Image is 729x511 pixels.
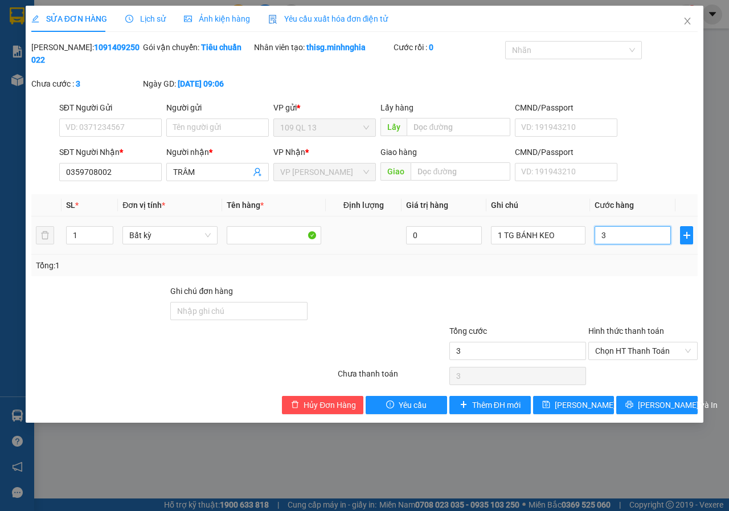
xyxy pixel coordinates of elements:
span: Lấy hàng [380,103,413,112]
input: Ghi Chú [491,226,585,244]
div: [PERSON_NAME]: [31,41,141,66]
span: save [542,400,550,410]
span: Giá trị hàng [406,201,448,210]
span: Lấy [380,118,407,136]
li: 01 [PERSON_NAME] [5,25,217,39]
span: Tổng cước [449,326,487,336]
input: VD: Bàn, Ghế [227,226,321,244]
button: save[PERSON_NAME] thay đổi [533,396,615,414]
div: Người gửi [166,101,269,114]
div: Ngày GD: [143,77,252,90]
span: user-add [253,167,262,177]
span: exclamation-circle [386,400,394,410]
span: Đơn vị tính [122,201,165,210]
span: edit [31,15,39,23]
span: VP Phan Rí [280,163,369,181]
span: printer [625,400,633,410]
b: Tiêu chuẩn [201,43,241,52]
span: Giao hàng [380,148,417,157]
b: 0 [429,43,433,52]
div: CMND/Passport [515,146,617,158]
th: Ghi chú [486,194,590,216]
li: 02523854854 [5,39,217,54]
span: Cước hàng [595,201,634,210]
span: 109 QL 13 [280,119,369,136]
button: plus [680,226,693,244]
span: Lịch sử [125,14,166,23]
span: Thêm ĐH mới [472,399,521,411]
span: [PERSON_NAME] thay đổi [555,399,646,411]
span: Định lượng [343,201,384,210]
div: Tổng: 1 [36,259,282,272]
span: Bất kỳ [129,227,210,244]
div: Gói vận chuyển: [143,41,252,54]
span: delete [291,400,299,410]
span: plus [681,231,693,240]
div: Chưa cước : [31,77,141,90]
span: [PERSON_NAME] và In [638,399,718,411]
span: Ảnh kiện hàng [184,14,250,23]
span: picture [184,15,192,23]
div: CMND/Passport [515,101,617,114]
span: VP Nhận [273,148,305,157]
b: [PERSON_NAME] [65,7,161,22]
div: SĐT Người Gửi [59,101,162,114]
div: Nhân viên tạo: [254,41,391,54]
b: thisg.minhnghia [306,43,366,52]
span: SỬA ĐƠN HÀNG [31,14,107,23]
button: delete [36,226,54,244]
span: phone [65,42,75,51]
span: environment [65,27,75,36]
span: Yêu cầu xuất hóa đơn điện tử [268,14,388,23]
button: printer[PERSON_NAME] và In [616,396,698,414]
span: Giao [380,162,411,181]
div: Chưa thanh toán [337,367,448,387]
button: exclamation-circleYêu cầu [366,396,447,414]
span: clock-circle [125,15,133,23]
input: Dọc đường [411,162,510,181]
span: plus [460,400,468,410]
span: close [683,17,692,26]
span: Chọn HT Thanh Toán [595,342,691,359]
span: Yêu cầu [399,399,427,411]
input: Ghi chú đơn hàng [170,302,308,320]
span: Hủy Đơn Hàng [304,399,356,411]
div: Người nhận [166,146,269,158]
span: Tên hàng [227,201,264,210]
label: Ghi chú đơn hàng [170,287,233,296]
span: SL [66,201,75,210]
b: 3 [76,79,80,88]
input: Dọc đường [407,118,510,136]
div: SĐT Người Nhận [59,146,162,158]
label: Hình thức thanh toán [588,326,664,336]
button: plusThêm ĐH mới [449,396,531,414]
div: VP gửi [273,101,376,114]
b: GỬI : 109 QL 13 [5,71,115,90]
b: [DATE] 09:06 [178,79,224,88]
img: logo.jpg [5,5,62,62]
img: icon [268,15,277,24]
button: deleteHủy Đơn Hàng [282,396,363,414]
button: Close [671,6,703,38]
div: Cước rồi : [394,41,503,54]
